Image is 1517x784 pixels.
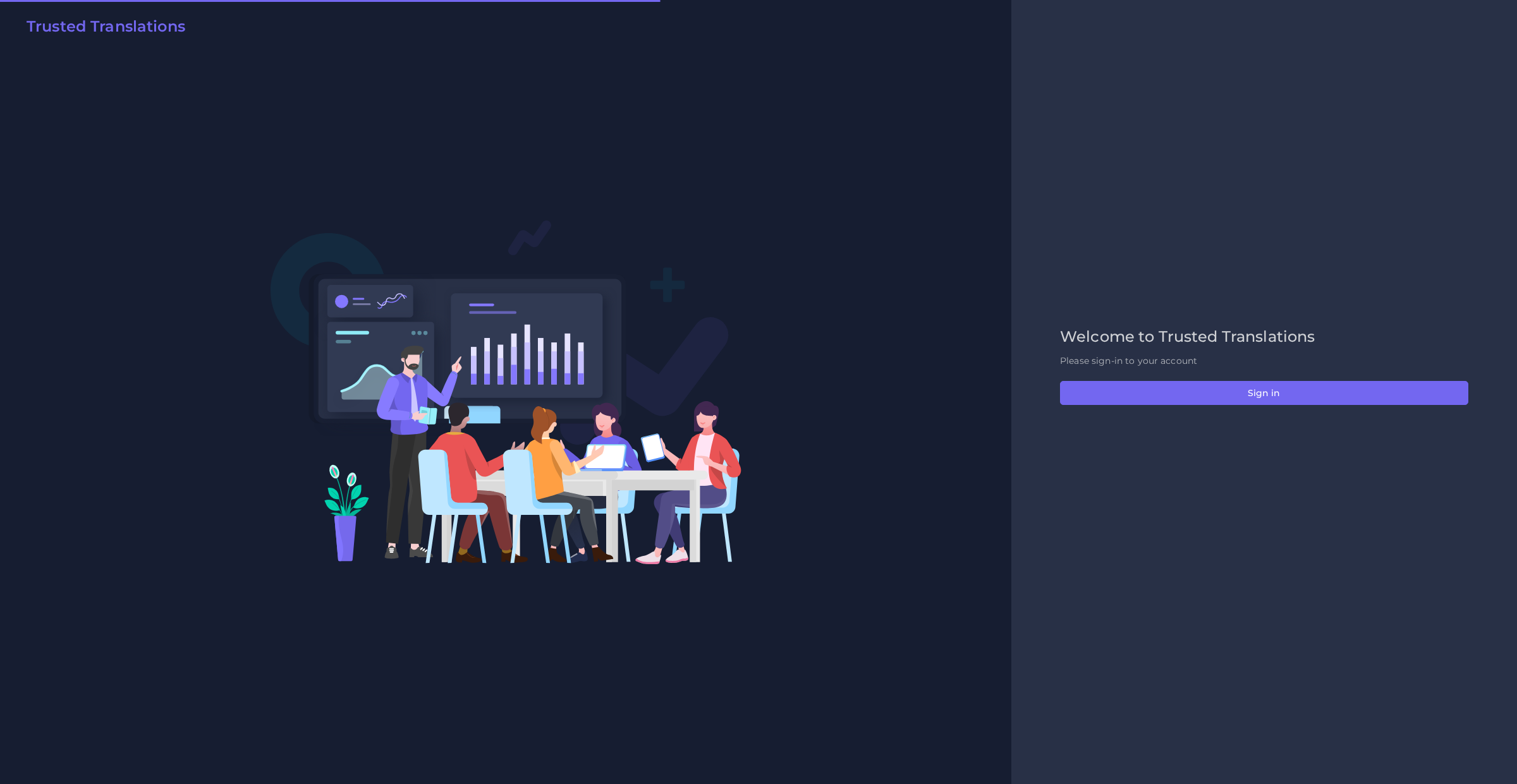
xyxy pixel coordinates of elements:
[1060,381,1468,405] button: Sign in
[18,18,185,40] a: Trusted Translations
[1060,328,1468,346] h2: Welcome to Trusted Translations
[1060,354,1468,368] p: Please sign-in to your account
[27,18,185,36] h2: Trusted Translations
[270,219,742,565] img: Login V2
